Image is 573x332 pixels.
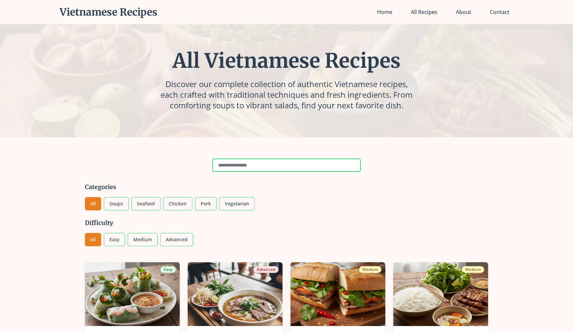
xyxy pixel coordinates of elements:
img: Fresh Spring Rolls (Goi Cuon) [85,262,180,326]
button: Seafood [131,197,160,210]
button: Soups [104,197,129,210]
button: Vegetarian [219,197,255,210]
a: About [452,5,475,19]
img: Bun Cha (Grilled Pork with Noodles) [393,262,488,326]
p: Discover our complete collection of authentic Vietnamese recipes, each crafted with traditional t... [159,79,414,111]
h1: All Vietnamese Recipes [149,51,424,71]
div: Medium [359,266,381,273]
button: Chicken [163,197,192,210]
h3: Categories [85,182,488,192]
button: Pork [195,197,217,210]
div: Easy [160,266,176,273]
div: Advanced [253,266,279,273]
img: Pho Bo (Beef Noodle Soup) [188,262,283,326]
button: Medium [128,233,158,246]
button: Advanced [160,233,193,246]
button: All [85,197,101,210]
a: All Recipes [407,5,441,19]
a: Contact [486,5,513,19]
button: Easy [104,233,125,246]
h3: Difficulty [85,218,488,228]
a: Home [373,5,396,19]
button: All [85,233,101,246]
div: Medium [462,266,484,273]
img: Banh Mi Sandwich [290,262,385,326]
a: Vietnamese Recipes [60,6,158,18]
